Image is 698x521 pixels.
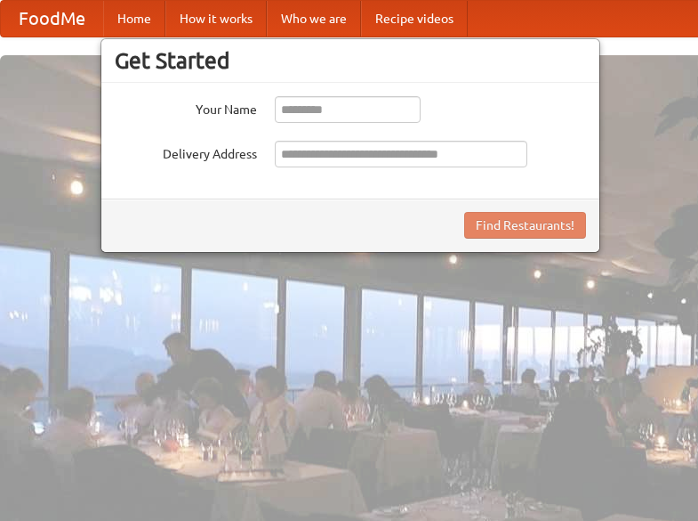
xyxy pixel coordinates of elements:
[464,212,586,239] button: Find Restaurants!
[165,1,267,37] a: How it works
[1,1,103,37] a: FoodMe
[115,141,257,163] label: Delivery Address
[115,47,586,74] h3: Get Started
[103,1,165,37] a: Home
[115,96,257,118] label: Your Name
[267,1,361,37] a: Who we are
[361,1,468,37] a: Recipe videos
